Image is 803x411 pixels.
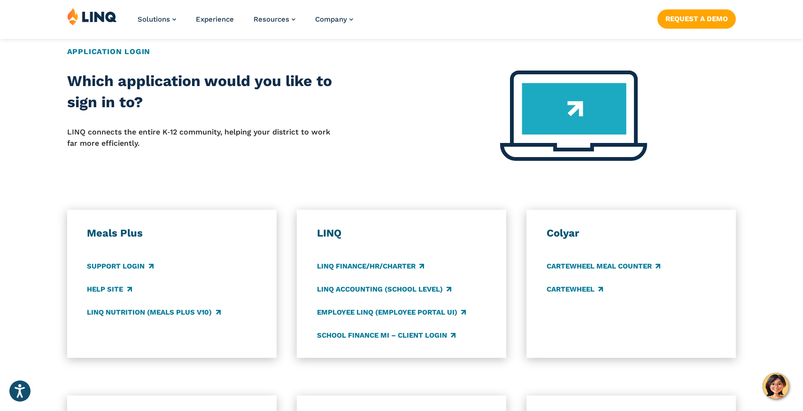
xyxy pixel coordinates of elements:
[317,330,456,340] a: School Finance MI – Client Login
[317,261,424,271] a: LINQ Finance/HR/Charter
[138,8,353,39] nav: Primary Navigation
[547,261,660,271] a: CARTEWHEEL Meal Counter
[657,8,736,28] nav: Button Navigation
[67,8,117,25] img: LINQ | K‑12 Software
[254,15,289,24] span: Resources
[763,373,789,399] button: Hello, have a question? Let’s chat.
[67,71,334,113] h2: Which application would you like to sign in to?
[315,15,347,24] span: Company
[87,307,220,317] a: LINQ Nutrition (Meals Plus v10)
[317,284,451,294] a: LINQ Accounting (school level)
[138,15,170,24] span: Solutions
[315,15,353,24] a: Company
[317,227,486,240] h3: LINQ
[657,9,736,28] a: Request a Demo
[138,15,176,24] a: Solutions
[67,46,736,57] h2: Application Login
[87,227,256,240] h3: Meals Plus
[254,15,295,24] a: Resources
[87,284,131,294] a: Help Site
[317,307,466,317] a: Employee LINQ (Employee Portal UI)
[547,284,603,294] a: CARTEWHEEL
[87,261,153,271] a: Support Login
[196,15,234,24] a: Experience
[67,126,334,150] p: LINQ connects the entire K‑12 community, helping your district to work far more efficiently.
[547,227,716,240] h3: Colyar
